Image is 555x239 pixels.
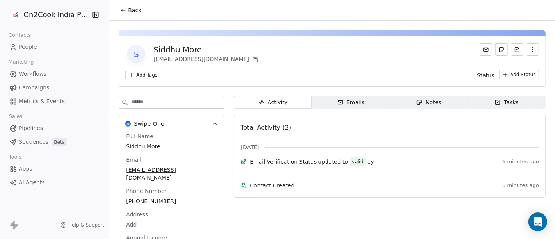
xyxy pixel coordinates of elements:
[19,70,47,78] span: Workflows
[19,97,65,105] span: Metrics & Events
[125,187,168,195] span: Phone Number
[6,41,103,54] a: People
[126,166,217,182] span: [EMAIL_ADDRESS][DOMAIN_NAME]
[6,176,103,189] a: AI Agents
[6,68,103,80] a: Workflows
[125,132,155,140] span: Full Name
[528,212,547,231] div: Open Intercom Messenger
[240,143,260,151] span: [DATE]
[19,178,45,187] span: AI Agents
[318,158,348,166] span: updated to
[19,165,32,173] span: Apps
[499,70,539,79] button: Add Status
[6,122,103,135] a: Pipelines
[19,84,49,92] span: Campaigns
[495,98,519,107] div: Tasks
[502,182,539,189] span: 6 minutes ago
[367,158,374,166] span: by
[5,29,34,41] span: Contacts
[19,43,37,51] span: People
[5,56,37,68] span: Marketing
[250,158,317,166] span: Email Verification Status
[6,162,103,175] a: Apps
[125,210,149,218] span: Address
[6,95,103,108] a: Metrics & Events
[128,6,141,14] span: Back
[153,55,260,64] div: [EMAIL_ADDRESS][DOMAIN_NAME]
[416,98,441,107] div: Notes
[153,44,260,55] div: Siddhu More
[60,222,104,228] a: Help & Support
[68,222,104,228] span: Help & Support
[125,71,160,79] button: Add Tags
[250,182,499,189] span: Contact Created
[6,136,103,148] a: SequencesBeta
[11,10,20,20] img: on2cook%20logo-04%20copy.jpg
[352,158,363,166] div: valid
[6,81,103,94] a: Campaigns
[5,111,26,122] span: Sales
[126,221,217,228] span: Add
[9,8,86,21] button: On2Cook India Pvt. Ltd.
[240,124,291,131] span: Total Activity (2)
[126,143,217,150] span: Siddhu More
[52,138,67,146] span: Beta
[116,3,146,17] button: Back
[126,197,217,205] span: [PHONE_NUMBER]
[477,71,496,79] span: Status:
[127,45,146,64] span: S
[19,138,48,146] span: Sequences
[502,159,539,165] span: 6 minutes ago
[19,124,43,132] span: Pipelines
[23,10,90,20] span: On2Cook India Pvt. Ltd.
[337,98,365,107] div: Emails
[5,151,25,163] span: Tools
[125,121,131,127] img: Swipe One
[134,120,164,128] span: Swipe One
[119,115,224,132] button: Swipe OneSwipe One
[125,156,143,164] span: Email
